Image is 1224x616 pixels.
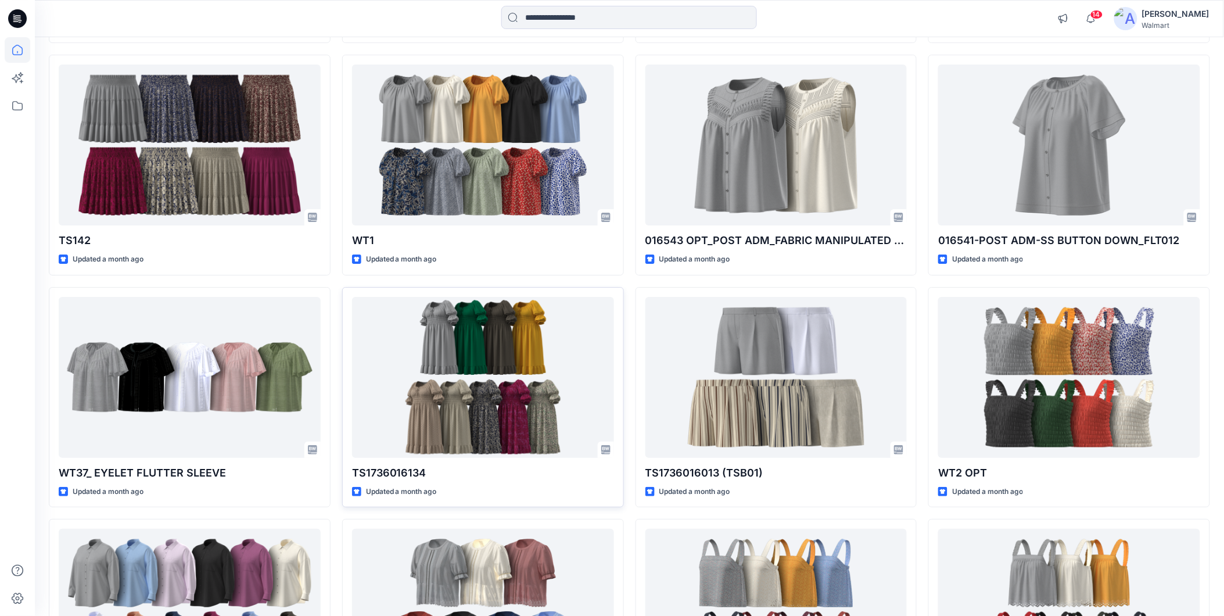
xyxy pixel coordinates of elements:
[352,297,614,458] a: TS1736016134
[59,465,321,481] p: WT37_ EYELET FLUTTER SLEEVE
[366,486,437,498] p: Updated a month ago
[645,465,907,481] p: TS1736016013 (TSB01)
[73,253,143,266] p: Updated a month ago
[645,65,907,225] a: 016543 OPT_POST ADM_FABRIC MANIPULATED SHELL
[1114,7,1137,30] img: avatar
[1142,7,1209,21] div: [PERSON_NAME]
[59,297,321,458] a: WT37_ EYELET FLUTTER SLEEVE
[938,465,1200,481] p: WT2 OPT
[659,486,730,498] p: Updated a month ago
[952,253,1023,266] p: Updated a month ago
[59,65,321,225] a: TS142
[366,253,437,266] p: Updated a month ago
[952,486,1023,498] p: Updated a month ago
[352,65,614,225] a: WT1
[659,253,730,266] p: Updated a month ago
[352,232,614,249] p: WT1
[938,65,1200,225] a: 016541-POST ADM-SS BUTTON DOWN_FLT012
[645,232,907,249] p: 016543 OPT_POST ADM_FABRIC MANIPULATED SHELL
[59,232,321,249] p: TS142
[1142,21,1209,30] div: Walmart
[938,232,1200,249] p: 016541-POST ADM-SS BUTTON DOWN_FLT012
[73,486,143,498] p: Updated a month ago
[645,297,907,458] a: TS1736016013 (TSB01)
[1090,10,1103,19] span: 14
[352,465,614,481] p: TS1736016134
[938,297,1200,458] a: WT2 OPT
